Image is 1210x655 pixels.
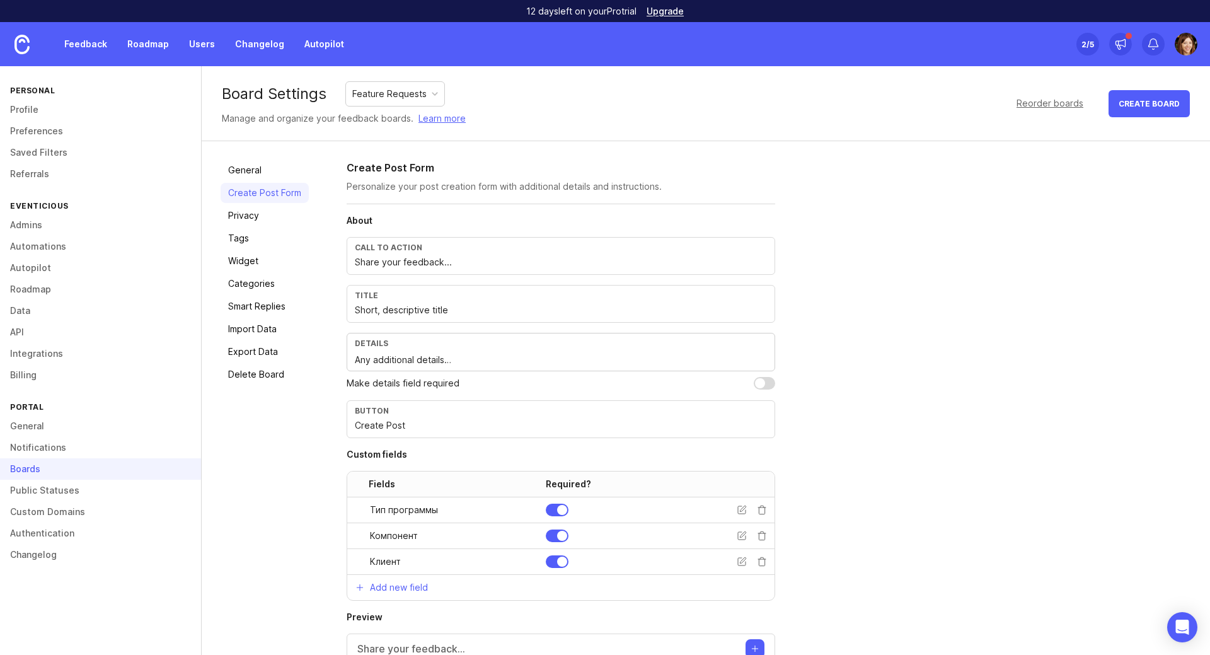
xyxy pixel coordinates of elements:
[14,35,30,54] img: Canny Home
[1017,96,1083,110] div: Reorder boards
[228,33,292,55] a: Changelog
[221,228,309,248] a: Tags
[221,160,309,180] a: General
[347,611,775,623] h4: Preview
[355,339,767,348] div: Details
[347,376,459,390] p: Make details field required
[526,5,637,18] p: 12 days left on your Pro trial
[352,87,427,101] div: Feature Requests
[1119,99,1180,108] span: Create Board
[355,291,767,300] div: Title
[347,180,775,193] p: Personalize your post creation form with additional details and instructions.
[222,86,326,101] div: Board Settings
[221,274,309,294] a: Categories
[221,296,309,316] a: Smart Replies
[355,243,767,252] div: Call to action
[120,33,176,55] a: Roadmap
[181,33,222,55] a: Users
[418,112,466,125] a: Learn more
[347,160,775,175] h2: Create Post Form
[355,406,767,415] div: Button
[370,581,428,594] p: Add new field
[355,353,767,367] textarea: Any additional details…
[1081,35,1094,53] div: 2 /5
[221,206,309,226] a: Privacy
[347,448,775,461] h4: Custom fields
[1109,90,1190,117] button: Create Board
[221,342,309,362] a: Export Data
[1076,33,1099,55] button: 2/5
[347,214,775,227] h4: About
[370,557,546,566] div: Клиент
[370,531,546,540] div: Компонент
[1167,612,1197,642] div: Open Intercom Messenger
[221,251,309,271] a: Widget
[222,112,466,125] div: Manage and organize your feedback boards.
[1175,33,1197,55] img: Elena Kushpel
[221,364,309,385] a: Delete Board
[546,478,591,490] h2: Required?
[57,33,115,55] a: Feedback
[370,506,546,514] div: Тип программы
[647,7,684,16] a: Upgrade
[221,183,309,203] a: Create Post Form
[355,478,395,490] h2: Fields
[221,319,309,339] a: Import Data
[297,33,352,55] a: Autopilot
[347,575,435,600] button: Add new field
